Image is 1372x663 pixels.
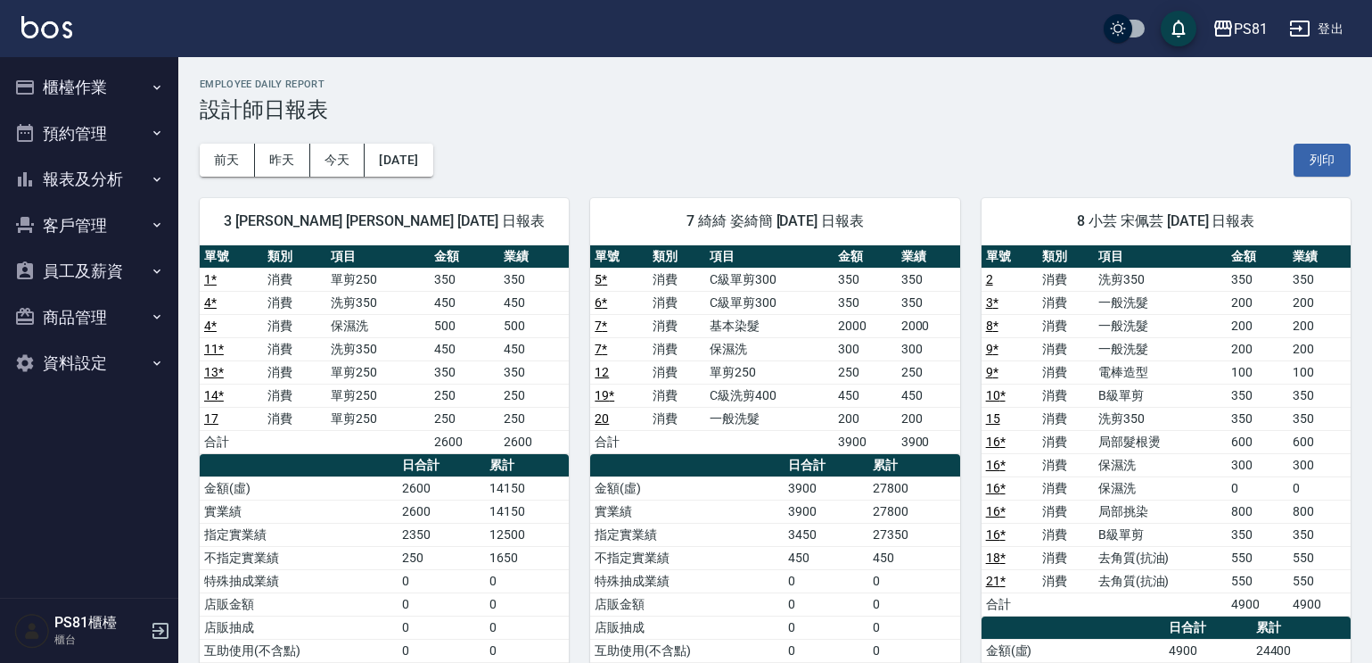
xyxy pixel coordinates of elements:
[834,337,897,361] td: 300
[499,430,569,453] td: 2600
[7,64,171,111] button: 櫃檯作業
[1094,314,1227,337] td: 一般洗髮
[1288,245,1351,269] th: 業績
[310,144,366,177] button: 今天
[200,144,255,177] button: 前天
[7,111,171,157] button: 預約管理
[1161,11,1196,46] button: save
[1227,268,1289,291] td: 350
[590,593,783,616] td: 店販金額
[1288,407,1351,430] td: 350
[1094,500,1227,523] td: 局部挑染
[1282,12,1351,46] button: 登出
[398,454,485,477] th: 日合計
[263,291,326,314] td: 消費
[590,477,783,500] td: 金額(虛)
[897,291,960,314] td: 350
[1038,291,1094,314] td: 消費
[868,616,960,639] td: 0
[1252,617,1351,640] th: 累計
[1038,546,1094,569] td: 消費
[398,569,485,593] td: 0
[705,291,834,314] td: C級單剪300
[200,569,398,593] td: 特殊抽成業績
[648,407,705,430] td: 消費
[834,384,897,407] td: 450
[499,337,569,361] td: 450
[590,500,783,523] td: 實業績
[1288,314,1351,337] td: 200
[1227,291,1289,314] td: 200
[868,523,960,546] td: 27350
[200,500,398,523] td: 實業績
[705,314,834,337] td: 基本染髮
[14,613,50,649] img: Person
[1038,407,1094,430] td: 消費
[834,407,897,430] td: 200
[1227,407,1289,430] td: 350
[1227,523,1289,546] td: 350
[200,245,569,454] table: a dense table
[1094,430,1227,453] td: 局部髮根燙
[485,593,569,616] td: 0
[1227,593,1289,616] td: 4900
[897,407,960,430] td: 200
[54,614,145,632] h5: PS81櫃檯
[648,314,705,337] td: 消費
[430,245,499,269] th: 金額
[200,593,398,616] td: 店販金額
[1038,361,1094,384] td: 消費
[485,639,569,662] td: 0
[1227,477,1289,500] td: 0
[590,616,783,639] td: 店販抽成
[430,430,499,453] td: 2600
[365,144,432,177] button: [DATE]
[204,411,218,426] a: 17
[398,616,485,639] td: 0
[648,361,705,384] td: 消費
[1003,212,1329,230] span: 8 小芸 宋佩芸 [DATE] 日報表
[1227,500,1289,523] td: 800
[326,384,430,407] td: 單剪250
[648,291,705,314] td: 消費
[784,546,868,569] td: 450
[1038,500,1094,523] td: 消費
[986,411,1000,426] a: 15
[834,314,897,337] td: 2000
[982,639,1165,662] td: 金額(虛)
[1288,546,1351,569] td: 550
[1288,337,1351,361] td: 200
[485,523,569,546] td: 12500
[499,268,569,291] td: 350
[398,593,485,616] td: 0
[1288,569,1351,593] td: 550
[1038,430,1094,453] td: 消費
[1094,569,1227,593] td: 去角質(抗油)
[430,314,499,337] td: 500
[1038,569,1094,593] td: 消費
[897,337,960,361] td: 300
[200,523,398,546] td: 指定實業績
[1288,477,1351,500] td: 0
[1094,361,1227,384] td: 電棒造型
[499,361,569,384] td: 350
[1288,361,1351,384] td: 100
[1094,268,1227,291] td: 洗剪350
[1288,500,1351,523] td: 800
[1288,268,1351,291] td: 350
[1038,523,1094,546] td: 消費
[1227,337,1289,361] td: 200
[1094,453,1227,477] td: 保濕洗
[982,245,1351,617] table: a dense table
[499,407,569,430] td: 250
[982,593,1038,616] td: 合計
[834,245,897,269] th: 金額
[21,16,72,38] img: Logo
[430,291,499,314] td: 450
[784,639,868,662] td: 0
[263,361,326,384] td: 消費
[326,245,430,269] th: 項目
[200,477,398,500] td: 金額(虛)
[1227,430,1289,453] td: 600
[221,212,547,230] span: 3 [PERSON_NAME] [PERSON_NAME] [DATE] 日報表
